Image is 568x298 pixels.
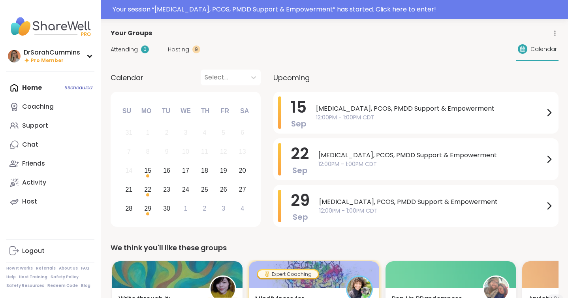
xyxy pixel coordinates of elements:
[163,203,170,214] div: 30
[125,203,132,214] div: 28
[19,274,47,280] a: Host Training
[182,165,189,176] div: 17
[120,162,137,179] div: Not available Sunday, September 14th, 2025
[292,165,308,176] span: Sep
[6,173,94,192] a: Activity
[22,197,37,206] div: Host
[203,203,206,214] div: 2
[125,184,132,195] div: 21
[192,45,200,53] div: 9
[291,143,309,165] span: 22
[293,211,308,223] span: Sep
[144,165,151,176] div: 15
[196,143,213,160] div: Not available Thursday, September 11th, 2025
[146,146,150,157] div: 8
[530,45,557,53] span: Calendar
[6,154,94,173] a: Friends
[177,181,194,198] div: Choose Wednesday, September 24th, 2025
[184,127,188,138] div: 3
[201,184,208,195] div: 25
[222,203,225,214] div: 3
[6,13,94,40] img: ShareWell Nav Logo
[239,184,246,195] div: 27
[36,266,56,271] a: Referrals
[120,181,137,198] div: Choose Sunday, September 21st, 2025
[6,135,94,154] a: Chat
[220,146,227,157] div: 12
[184,203,188,214] div: 1
[81,266,89,271] a: FAQ
[318,160,544,168] span: 12:00PM - 1:00PM CDT
[241,203,244,214] div: 4
[216,102,233,120] div: Fr
[111,28,152,38] span: Your Groups
[177,200,194,217] div: Choose Wednesday, October 1st, 2025
[258,270,318,278] div: Expert Coaching
[182,184,189,195] div: 24
[139,162,156,179] div: Choose Monday, September 15th, 2025
[316,104,544,113] span: [MEDICAL_DATA], PCOS, PMDD Support & Empowerment
[120,143,137,160] div: Not available Sunday, September 7th, 2025
[236,102,253,120] div: Sa
[196,124,213,141] div: Not available Thursday, September 4th, 2025
[215,124,232,141] div: Not available Friday, September 5th, 2025
[316,113,544,122] span: 12:00PM - 1:00PM CDT
[158,143,175,160] div: Not available Tuesday, September 9th, 2025
[22,140,38,149] div: Chat
[241,127,244,138] div: 6
[125,127,132,138] div: 31
[158,124,175,141] div: Not available Tuesday, September 2nd, 2025
[234,162,251,179] div: Choose Saturday, September 20th, 2025
[139,200,156,217] div: Choose Monday, September 29th, 2025
[22,102,54,111] div: Coaching
[146,127,150,138] div: 1
[137,102,155,120] div: Mo
[177,162,194,179] div: Choose Wednesday, September 17th, 2025
[111,242,559,253] div: We think you'll like these groups
[215,181,232,198] div: Choose Friday, September 26th, 2025
[139,143,156,160] div: Not available Monday, September 8th, 2025
[234,143,251,160] div: Not available Saturday, September 13th, 2025
[24,48,80,57] div: DrSarahCummins
[177,102,194,120] div: We
[182,146,189,157] div: 10
[158,200,175,217] div: Choose Tuesday, September 30th, 2025
[196,200,213,217] div: Choose Thursday, October 2nd, 2025
[196,181,213,198] div: Choose Thursday, September 25th, 2025
[215,200,232,217] div: Choose Friday, October 3rd, 2025
[163,184,170,195] div: 23
[220,165,227,176] div: 19
[6,192,94,211] a: Host
[59,266,78,271] a: About Us
[201,165,208,176] div: 18
[319,197,544,207] span: [MEDICAL_DATA], PCOS, PMDD Support & Empowerment
[113,5,563,14] div: Your session “ [MEDICAL_DATA], PCOS, PMDD Support & Empowerment ” has started. Click here to enter!
[291,118,307,129] span: Sep
[239,146,246,157] div: 13
[291,189,310,211] span: 29
[111,45,138,54] span: Attending
[22,121,48,130] div: Support
[118,102,135,120] div: Su
[47,283,78,289] a: Redeem Code
[158,181,175,198] div: Choose Tuesday, September 23rd, 2025
[201,146,208,157] div: 11
[197,102,214,120] div: Th
[319,207,544,215] span: 12:00PM - 1:00PM CDT
[22,247,45,255] div: Logout
[196,162,213,179] div: Choose Thursday, September 18th, 2025
[144,184,151,195] div: 22
[141,45,149,53] div: 0
[8,50,21,62] img: DrSarahCummins
[215,162,232,179] div: Choose Friday, September 19th, 2025
[234,181,251,198] div: Choose Saturday, September 27th, 2025
[125,165,132,176] div: 14
[220,184,227,195] div: 26
[51,274,79,280] a: Safety Policy
[120,200,137,217] div: Choose Sunday, September 28th, 2025
[127,146,131,157] div: 7
[111,72,143,83] span: Calendar
[165,146,169,157] div: 9
[239,165,246,176] div: 20
[318,151,544,160] span: [MEDICAL_DATA], PCOS, PMDD Support & Empowerment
